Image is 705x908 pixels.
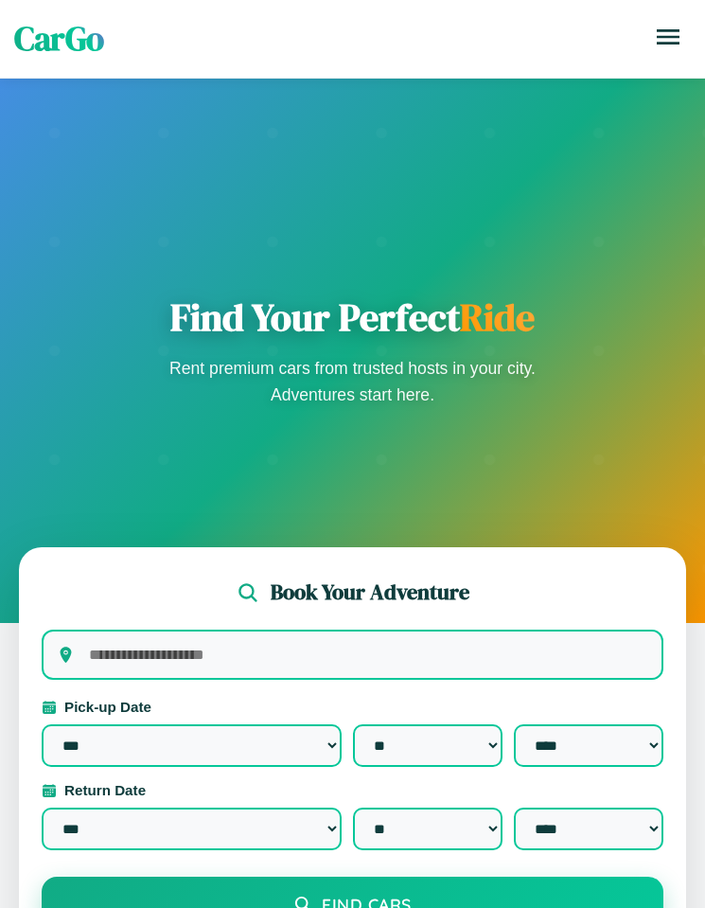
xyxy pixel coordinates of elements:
span: CarGo [14,16,104,62]
label: Pick-up Date [42,699,663,715]
label: Return Date [42,782,663,798]
h1: Find Your Perfect [164,294,542,340]
span: Ride [460,292,535,343]
p: Rent premium cars from trusted hosts in your city. Adventures start here. [164,355,542,408]
h2: Book Your Adventure [271,578,469,607]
